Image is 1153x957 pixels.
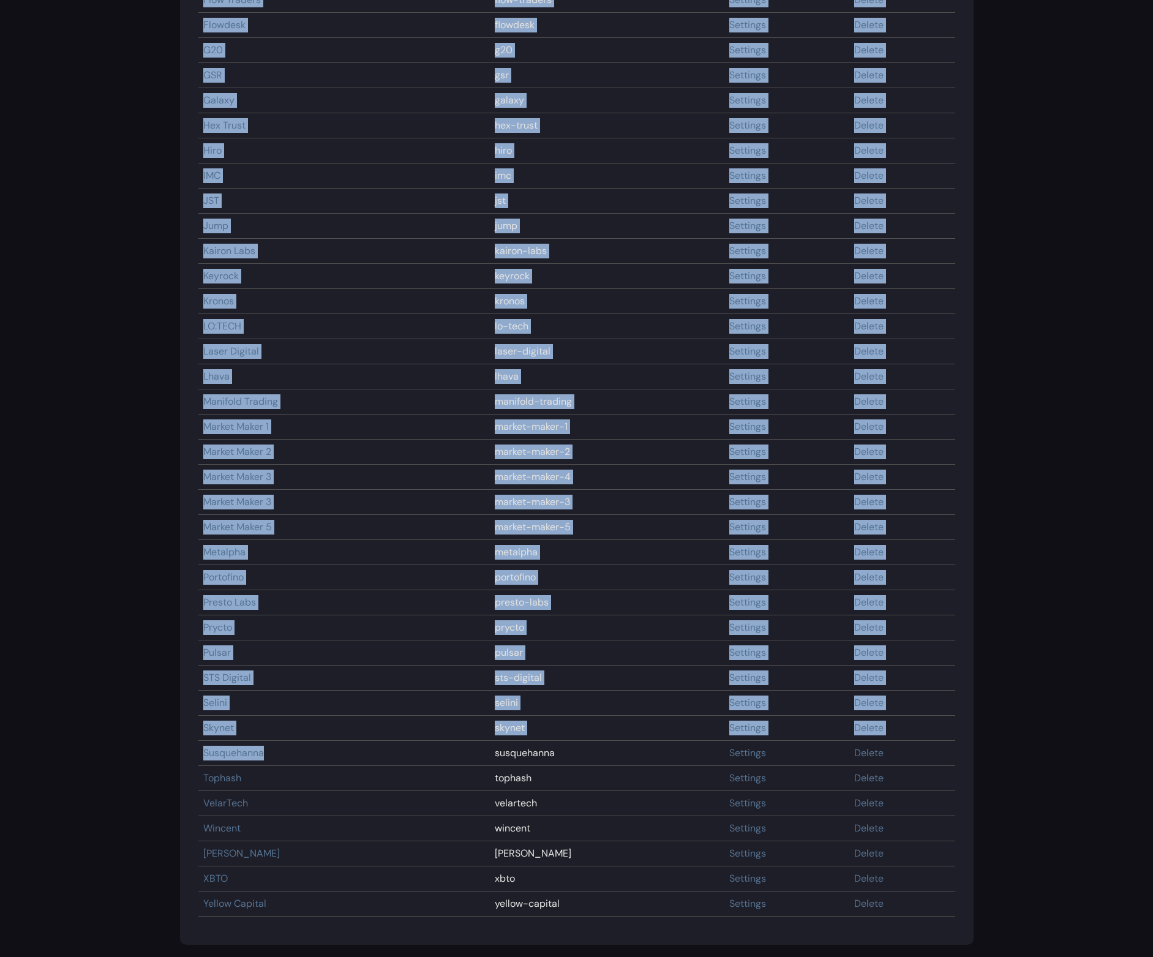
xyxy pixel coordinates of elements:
[854,797,884,809] a: Delete
[729,169,766,182] a: Settings
[203,445,271,458] a: Market Maker 2
[854,571,884,584] a: Delete
[490,415,724,440] td: market-maker-1
[203,696,227,709] a: Selini
[490,590,724,615] td: presto-labs
[729,18,766,31] a: Settings
[854,144,884,157] a: Delete
[490,440,724,465] td: market-maker-2
[729,144,766,157] a: Settings
[729,797,766,809] a: Settings
[203,797,248,809] a: VelarTech
[203,43,223,56] a: G20
[729,194,766,207] a: Settings
[490,314,724,339] td: lo-tech
[203,495,271,508] a: Market Maker 3
[203,470,271,483] a: Market Maker 3
[203,420,269,433] a: Market Maker 1
[729,520,766,533] a: Settings
[490,515,724,540] td: market-maker-5
[490,214,724,239] td: jump
[203,269,239,282] a: Keyrock
[854,345,884,358] a: Delete
[729,696,766,709] a: Settings
[203,822,241,835] a: Wincent
[490,88,724,113] td: galaxy
[854,194,884,207] a: Delete
[203,646,231,659] a: Pulsar
[203,69,222,81] a: GSR
[854,596,884,609] a: Delete
[854,646,884,659] a: Delete
[490,465,724,490] td: market-maker-4
[490,189,724,214] td: jst
[854,621,884,634] a: Delete
[490,163,724,189] td: imc
[729,847,766,860] a: Settings
[854,495,884,508] a: Delete
[854,746,884,759] a: Delete
[854,219,884,232] a: Delete
[490,640,724,666] td: pulsar
[490,841,724,866] td: [PERSON_NAME]
[729,119,766,132] a: Settings
[203,295,234,307] a: Kronos
[490,691,724,716] td: selini
[729,94,766,107] a: Settings
[729,746,766,759] a: Settings
[490,239,724,264] td: kairon-labs
[490,891,724,917] td: yellow-capital
[729,470,766,483] a: Settings
[729,646,766,659] a: Settings
[729,345,766,358] a: Settings
[490,791,724,816] td: velartech
[729,621,766,634] a: Settings
[490,716,724,741] td: skynet
[490,13,724,38] td: flowdesk
[203,746,264,759] a: Susquehanna
[203,897,266,910] a: Yellow Capital
[203,169,220,182] a: IMC
[729,370,766,383] a: Settings
[203,520,272,533] a: Market Maker 5
[490,565,724,590] td: portofino
[203,370,230,383] a: Lhava
[729,671,766,684] a: Settings
[490,389,724,415] td: manifold-trading
[490,289,724,314] td: kronos
[729,269,766,282] a: Settings
[854,395,884,408] a: Delete
[729,395,766,408] a: Settings
[490,63,724,88] td: gsr
[203,671,251,684] a: STS Digital
[729,571,766,584] a: Settings
[203,119,246,132] a: Hex Trust
[203,621,232,634] a: Prycto
[490,138,724,163] td: hiro
[854,320,884,332] a: Delete
[854,520,884,533] a: Delete
[854,420,884,433] a: Delete
[729,420,766,433] a: Settings
[854,671,884,684] a: Delete
[490,615,724,640] td: prycto
[854,696,884,709] a: Delete
[203,771,241,784] a: Tophash
[203,244,255,257] a: Kairon Labs
[729,43,766,56] a: Settings
[729,822,766,835] a: Settings
[490,38,724,63] td: g20
[203,596,256,609] a: Presto Labs
[729,546,766,558] a: Settings
[203,571,244,584] a: Portofino
[490,540,724,565] td: metalpha
[854,295,884,307] a: Delete
[490,866,724,891] td: xbto
[854,470,884,483] a: Delete
[854,445,884,458] a: Delete
[854,847,884,860] a: Delete
[854,94,884,107] a: Delete
[490,741,724,766] td: susquehanna
[854,897,884,910] a: Delete
[203,546,246,558] a: Metalpha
